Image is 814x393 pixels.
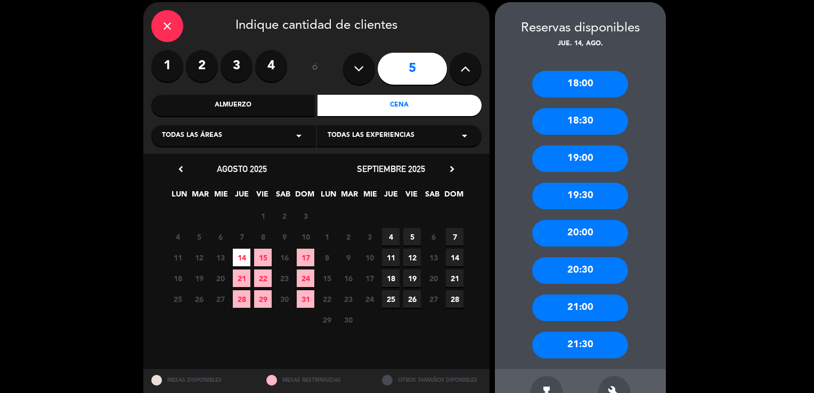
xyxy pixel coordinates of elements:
[297,290,314,308] span: 31
[458,129,471,142] i: arrow_drop_down
[254,290,272,308] span: 29
[532,294,628,321] div: 21:00
[403,249,421,266] span: 12
[339,249,357,266] span: 9
[318,249,336,266] span: 8
[190,269,208,287] span: 19
[382,290,400,308] span: 25
[446,163,458,175] i: chevron_right
[255,50,287,82] label: 4
[532,183,628,209] div: 19:30
[318,95,482,116] div: Cena
[275,269,293,287] span: 23
[298,50,332,87] div: ó
[254,207,272,225] span: 1
[233,228,250,245] span: 7
[403,269,421,287] span: 19
[217,163,267,174] span: agosto 2025
[295,188,313,206] span: DOM
[339,269,357,287] span: 16
[403,290,421,308] span: 26
[532,108,628,135] div: 18:30
[340,188,358,206] span: MAR
[162,130,222,141] span: Todas las áreas
[339,228,357,245] span: 2
[495,39,666,50] div: jue. 14, ago.
[186,50,218,82] label: 2
[424,188,441,206] span: SAB
[275,249,293,266] span: 16
[169,269,186,287] span: 18
[292,129,305,142] i: arrow_drop_down
[425,228,442,245] span: 6
[446,290,463,308] span: 28
[328,130,414,141] span: Todas las experiencias
[258,369,374,392] div: MESAS RESTRINGIDAS
[169,228,186,245] span: 4
[143,369,259,392] div: MESAS DISPONIBLES
[361,188,379,206] span: MIE
[446,269,463,287] span: 21
[425,249,442,266] span: 13
[161,20,174,32] i: close
[403,228,421,245] span: 5
[254,188,271,206] span: VIE
[318,269,336,287] span: 15
[446,228,463,245] span: 7
[275,290,293,308] span: 30
[254,228,272,245] span: 8
[211,269,229,287] span: 20
[297,228,314,245] span: 10
[297,269,314,287] span: 24
[275,228,293,245] span: 9
[532,145,628,172] div: 19:00
[446,249,463,266] span: 14
[532,71,628,97] div: 18:00
[274,188,292,206] span: SAB
[339,290,357,308] span: 23
[532,257,628,284] div: 20:30
[444,188,462,206] span: DOM
[151,50,183,82] label: 1
[254,269,272,287] span: 22
[190,249,208,266] span: 12
[403,188,420,206] span: VIE
[233,290,250,308] span: 28
[211,290,229,308] span: 27
[532,220,628,247] div: 20:00
[361,290,378,308] span: 24
[170,188,188,206] span: LUN
[211,228,229,245] span: 6
[190,290,208,308] span: 26
[361,269,378,287] span: 17
[151,95,315,116] div: Almuerzo
[318,290,336,308] span: 22
[211,249,229,266] span: 13
[212,188,230,206] span: MIE
[297,207,314,225] span: 3
[233,249,250,266] span: 14
[318,311,336,329] span: 29
[339,311,357,329] span: 30
[190,228,208,245] span: 5
[254,249,272,266] span: 15
[221,50,253,82] label: 3
[382,249,400,266] span: 11
[495,18,666,39] div: Reservas disponibles
[382,188,400,206] span: JUE
[382,269,400,287] span: 18
[374,369,490,392] div: OTROS TAMAÑOS DIPONIBLES
[233,269,250,287] span: 21
[169,290,186,308] span: 25
[361,228,378,245] span: 3
[320,188,337,206] span: LUN
[425,269,442,287] span: 20
[532,332,628,358] div: 21:30
[191,188,209,206] span: MAR
[425,290,442,308] span: 27
[357,163,425,174] span: septiembre 2025
[275,207,293,225] span: 2
[382,228,400,245] span: 4
[233,188,250,206] span: JUE
[151,10,482,42] div: Indique cantidad de clientes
